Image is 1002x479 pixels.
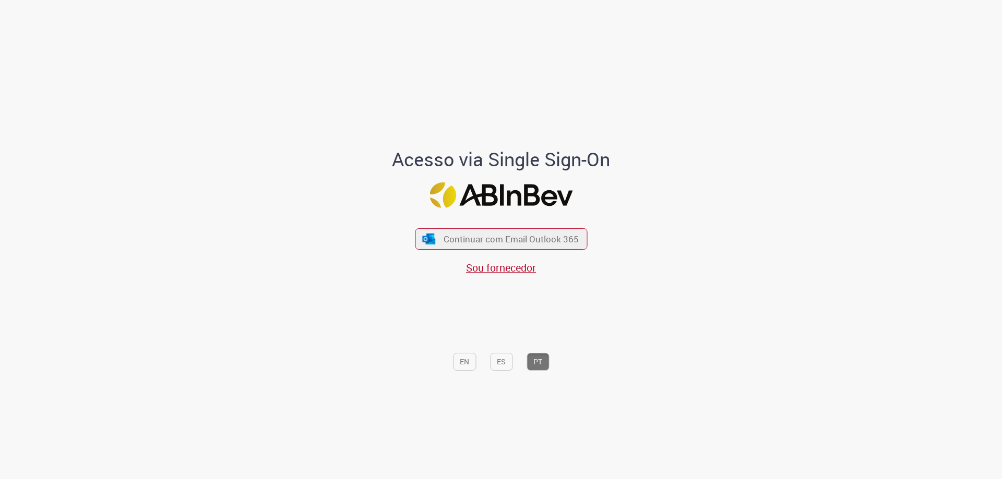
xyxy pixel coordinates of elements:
span: Continuar com Email Outlook 365 [444,233,579,245]
img: ícone Azure/Microsoft 360 [422,234,436,244]
button: ícone Azure/Microsoft 360 Continuar com Email Outlook 365 [415,228,587,250]
button: ES [490,353,512,371]
a: Sou fornecedor [466,261,536,275]
img: Logo ABInBev [430,182,572,208]
h1: Acesso via Single Sign-On [356,149,646,170]
button: PT [527,353,549,371]
button: EN [453,353,476,371]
